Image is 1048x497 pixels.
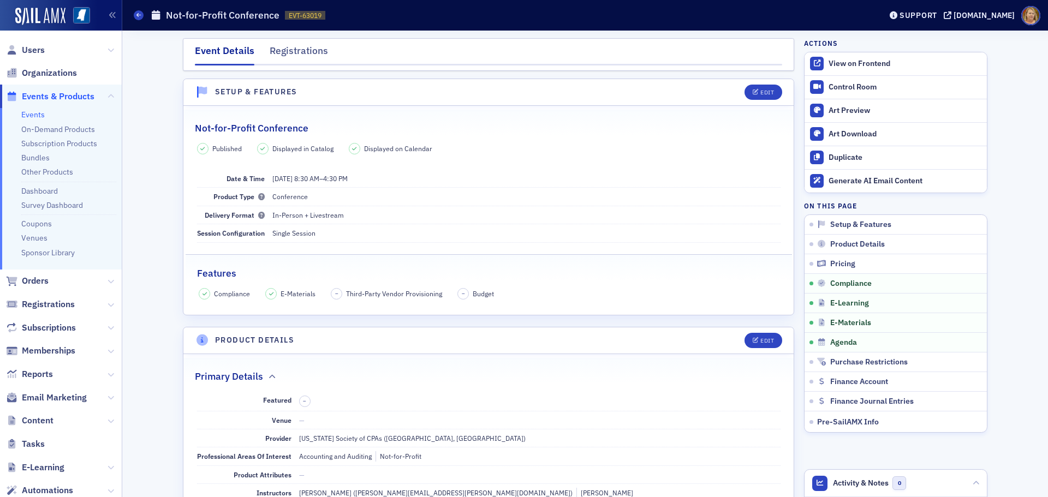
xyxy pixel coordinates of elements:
[15,8,65,25] img: SailAMX
[22,462,64,474] span: E-Learning
[22,392,87,404] span: Email Marketing
[900,10,937,20] div: Support
[346,289,442,298] span: Third-Party Vendor Provisioning
[6,91,94,103] a: Events & Products
[22,67,77,79] span: Organizations
[6,298,75,310] a: Registrations
[830,279,872,289] span: Compliance
[760,89,774,95] div: Edit
[829,59,981,69] div: View on Frontend
[6,67,77,79] a: Organizations
[195,369,263,384] h2: Primary Details
[294,174,319,183] time: 8:30 AM
[73,7,90,24] img: SailAMX
[829,129,981,139] div: Art Download
[270,44,328,64] div: Registrations
[805,122,987,146] a: Art Download
[303,397,306,405] span: –
[21,110,45,119] a: Events
[892,476,906,490] span: 0
[21,219,52,229] a: Coupons
[830,397,914,406] span: Finance Journal Entries
[272,174,293,183] span: [DATE]
[299,470,305,479] span: —
[21,153,50,163] a: Bundles
[323,174,348,183] time: 4:30 PM
[272,229,315,237] span: Single Session
[213,192,265,201] span: Product Type
[21,124,95,134] a: On-Demand Products
[833,477,889,489] span: Activity & Notes
[829,153,981,163] div: Duplicate
[166,9,279,22] h1: Not-for-Profit Conference
[22,415,53,427] span: Content
[6,438,45,450] a: Tasks
[805,169,987,193] button: Generate AI Email Content
[21,200,83,210] a: Survey Dashboard
[830,259,855,269] span: Pricing
[829,106,981,116] div: Art Preview
[263,396,291,404] span: Featured
[197,452,291,460] span: Professional Areas Of Interest
[817,417,879,427] span: Pre-SailAMX Info
[6,44,45,56] a: Users
[473,289,494,298] span: Budget
[257,488,291,497] span: Instructors
[830,318,871,328] span: E-Materials
[215,334,294,346] h4: Product Details
[272,416,291,424] span: Venue
[289,11,321,20] span: EVT-63019
[22,484,73,496] span: Automations
[335,290,338,297] span: –
[6,415,53,427] a: Content
[22,44,45,56] span: Users
[830,220,891,230] span: Setup & Features
[364,143,432,153] span: Displayed on Calendar
[272,143,334,153] span: Displayed in Catalog
[234,470,291,479] span: Product Attributes
[6,392,87,404] a: Email Marketing
[805,99,987,122] a: Art Preview
[804,201,987,211] h4: On this page
[830,239,885,249] span: Product Details
[954,10,1015,20] div: [DOMAIN_NAME]
[830,338,857,348] span: Agenda
[6,345,75,357] a: Memberships
[214,289,250,298] span: Compliance
[272,192,308,201] span: Conference
[830,357,908,367] span: Purchase Restrictions
[21,186,58,196] a: Dashboard
[6,462,64,474] a: E-Learning
[21,139,97,148] a: Subscription Products
[197,229,265,237] span: Session Configuration
[205,211,265,219] span: Delivery Format
[272,211,344,219] span: In-Person + Livestream
[299,451,372,461] div: Accounting and Auditing
[6,322,76,334] a: Subscriptions
[760,338,774,344] div: Edit
[21,233,47,243] a: Venues
[212,143,242,153] span: Published
[195,44,254,65] div: Event Details
[21,248,75,258] a: Sponsor Library
[227,174,265,183] span: Date & Time
[6,368,53,380] a: Reports
[197,266,236,280] h2: Features
[265,434,291,442] span: Provider
[830,298,869,308] span: E-Learning
[22,275,49,287] span: Orders
[21,167,73,177] a: Other Products
[6,275,49,287] a: Orders
[281,289,315,298] span: E-Materials
[22,345,75,357] span: Memberships
[829,176,981,186] div: Generate AI Email Content
[22,322,76,334] span: Subscriptions
[829,82,981,92] div: Control Room
[830,377,888,387] span: Finance Account
[22,368,53,380] span: Reports
[805,76,987,99] a: Control Room
[944,11,1019,19] button: [DOMAIN_NAME]
[6,484,73,496] a: Automations
[462,290,465,297] span: –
